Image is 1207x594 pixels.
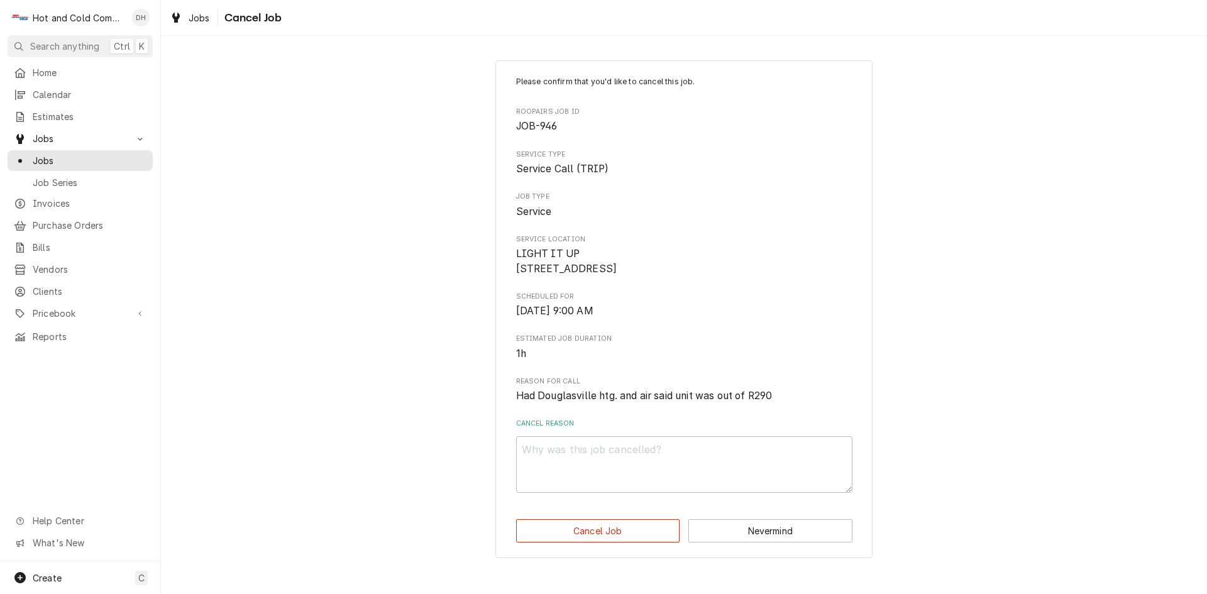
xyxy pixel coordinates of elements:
[516,204,852,219] span: Job Type
[8,259,153,280] a: Vendors
[516,419,852,492] div: Cancel Reason
[516,519,680,542] button: Cancel Job
[8,303,153,324] a: Go to Pricebook
[11,9,29,26] div: Hot and Cold Commercial Kitchens, Inc.'s Avatar
[8,510,153,531] a: Go to Help Center
[516,120,558,132] span: JOB-946
[516,334,852,361] div: Estimated Job Duration
[8,150,153,171] a: Jobs
[516,234,852,245] span: Service Location
[33,514,145,527] span: Help Center
[516,377,852,387] span: Reason For Call
[33,88,146,101] span: Calendar
[114,40,130,53] span: Ctrl
[516,246,852,276] span: Service Location
[11,9,29,26] div: H
[33,573,62,583] span: Create
[516,292,852,302] span: Scheduled For
[189,11,210,25] span: Jobs
[516,107,852,117] span: Roopairs Job ID
[516,163,609,175] span: Service Call (TRIP)
[33,536,145,549] span: What's New
[516,192,852,202] span: Job Type
[8,84,153,105] a: Calendar
[516,419,852,429] label: Cancel Reason
[8,106,153,127] a: Estimates
[516,346,852,361] span: Estimated Job Duration
[8,237,153,258] a: Bills
[516,107,852,134] div: Roopairs Job ID
[516,162,852,177] span: Service Type
[132,9,150,26] div: DH
[33,197,146,210] span: Invoices
[516,348,526,360] span: 1h
[33,307,128,320] span: Pricebook
[8,215,153,236] a: Purchase Orders
[33,219,146,232] span: Purchase Orders
[516,304,852,319] span: Scheduled For
[495,60,873,559] div: Job Cancel
[33,154,146,167] span: Jobs
[8,532,153,553] a: Go to What's New
[8,62,153,83] a: Home
[33,263,146,276] span: Vendors
[688,519,852,542] button: Nevermind
[516,150,852,160] span: Service Type
[516,377,852,404] div: Reason For Call
[8,35,153,57] button: Search anythingCtrlK
[8,281,153,302] a: Clients
[516,206,552,217] span: Service
[8,326,153,347] a: Reports
[138,571,145,585] span: C
[33,285,146,298] span: Clients
[132,9,150,26] div: Daryl Harris's Avatar
[33,176,146,189] span: Job Series
[8,193,153,214] a: Invoices
[516,150,852,177] div: Service Type
[516,292,852,319] div: Scheduled For
[33,132,128,145] span: Jobs
[30,40,99,53] span: Search anything
[33,11,125,25] div: Hot and Cold Commercial Kitchens, Inc.
[516,519,852,542] div: Button Group
[516,388,852,404] span: Reason For Call
[33,330,146,343] span: Reports
[516,192,852,219] div: Job Type
[221,9,282,26] span: Cancel Job
[33,66,146,79] span: Home
[516,76,852,493] div: Job Cancel Form
[516,234,852,277] div: Service Location
[8,172,153,193] a: Job Series
[33,241,146,254] span: Bills
[516,76,852,87] p: Please confirm that you'd like to cancel this job.
[33,110,146,123] span: Estimates
[516,119,852,134] span: Roopairs Job ID
[139,40,145,53] span: K
[516,248,617,275] span: LIGHT IT UP [STREET_ADDRESS]
[8,128,153,149] a: Go to Jobs
[516,390,773,402] span: Had Douglasville htg. and air said unit was out of R290
[516,334,852,344] span: Estimated Job Duration
[165,8,215,28] a: Jobs
[516,305,593,317] span: [DATE] 9:00 AM
[516,519,852,542] div: Button Group Row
